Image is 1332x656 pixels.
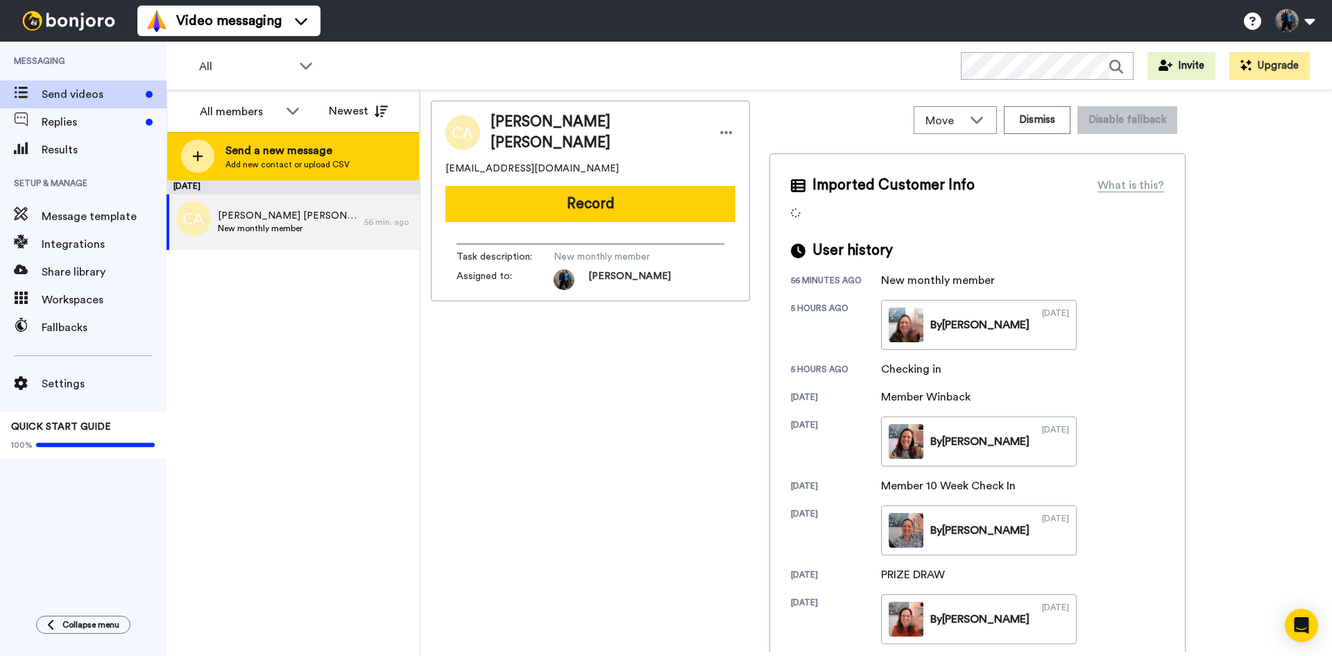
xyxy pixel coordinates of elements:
div: [DATE] [791,569,881,583]
span: Results [42,142,166,158]
span: Move [925,112,963,129]
img: 84eff3a1-f149-4657-8a57-e6d35bacbc80-thumb.jpg [889,308,923,342]
a: By[PERSON_NAME][DATE] [881,300,1077,350]
div: [DATE] [791,508,881,555]
img: e789db34-e977-441a-9a16-53588b9381b9-thumb.jpg [889,513,923,548]
button: Collapse menu [36,616,130,634]
img: Image of Charlotte Angharad Nickson [445,115,480,150]
img: ca.png [176,201,211,236]
div: What is this? [1098,177,1164,194]
span: Fallbacks [42,319,166,336]
div: [DATE] [791,597,881,644]
div: [DATE] [1042,602,1069,637]
span: Send a new message [225,142,350,159]
img: 448e5862-dcfc-491a-b747-ff3d27ebdf12-thumb.jpg [889,602,923,637]
span: [PERSON_NAME] [PERSON_NAME] [490,112,703,153]
span: Replies [42,114,140,131]
span: Video messaging [176,11,282,31]
div: New monthly member [881,272,995,289]
span: Assigned to: [456,269,554,290]
div: By [PERSON_NAME] [930,433,1030,450]
div: Open Intercom Messenger [1285,609,1318,642]
span: 100% [11,439,33,451]
button: Newest [318,97,398,125]
span: Settings [42,376,166,392]
div: [DATE] [791,419,881,466]
div: [DATE] [1042,424,1069,459]
div: By [PERSON_NAME] [930,317,1030,333]
span: Imported Customer Info [812,175,975,196]
span: Task description : [456,250,554,264]
img: vm-color.svg [146,10,168,32]
span: [PERSON_NAME] [PERSON_NAME] [218,209,357,223]
span: Message template [42,208,166,225]
span: Integrations [42,236,166,253]
div: By [PERSON_NAME] [930,611,1030,628]
button: Invite [1147,52,1215,80]
div: All members [200,103,279,120]
div: 5 hours ago [791,364,881,378]
img: 353a6199-ef8c-443a-b8dc-3068d87c606e-1621957538.jpg [554,269,574,290]
span: Share library [42,264,166,280]
span: New monthly member [554,250,685,264]
button: Dismiss [1004,106,1070,134]
button: Upgrade [1229,52,1310,80]
a: By[PERSON_NAME][DATE] [881,594,1077,644]
img: 801a241d-4562-473e-8025-4419b07f5243-thumb.jpg [889,424,923,459]
a: By[PERSON_NAME][DATE] [881,505,1077,555]
span: Send videos [42,86,140,103]
div: [DATE] [791,392,881,405]
button: Disable fallback [1077,106,1177,134]
div: 5 hours ago [791,303,881,350]
img: bj-logo-header-white.svg [17,11,121,31]
a: By[PERSON_NAME][DATE] [881,417,1077,466]
div: [DATE] [791,480,881,494]
div: Member 10 Week Check In [881,478,1016,494]
span: All [199,58,292,75]
span: Workspaces [42,292,166,308]
div: PRIZE DRAW [881,566,950,583]
div: [DATE] [166,180,420,194]
span: Collapse menu [62,619,119,630]
span: [PERSON_NAME] [588,269,671,290]
div: Checking in [881,361,950,378]
span: User history [812,240,893,261]
button: Record [445,186,735,222]
span: Add new contact or upload CSV [225,159,350,170]
span: QUICK START GUIDE [11,422,111,432]
div: [DATE] [1042,308,1069,342]
div: 56 min. ago [364,217,413,228]
div: Member Winback [881,389,971,405]
span: [EMAIL_ADDRESS][DOMAIN_NAME] [445,162,619,176]
div: [DATE] [1042,513,1069,548]
div: By [PERSON_NAME] [930,522,1030,539]
div: 56 minutes ago [791,275,881,289]
span: New monthly member [218,223,357,234]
